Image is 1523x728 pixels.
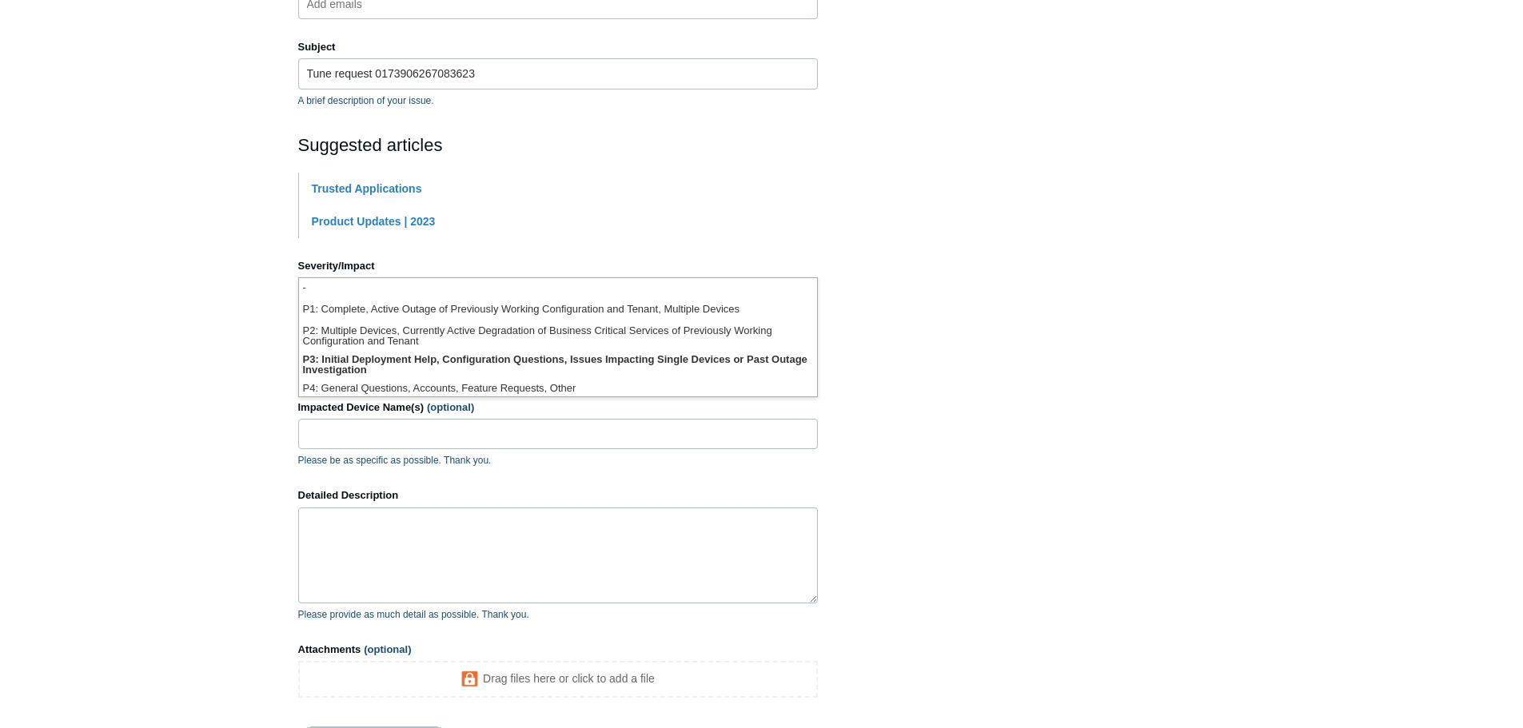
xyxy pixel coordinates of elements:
label: Subject [298,39,818,55]
a: Trusted Applications [312,182,422,195]
label: Impacted Device Name(s) [298,400,818,416]
label: Detailed Description [298,487,818,503]
p: Please be as specific as possible. Thank you. [298,453,818,467]
li: P2: Multiple Devices, Currently Active Degradation of Business Critical Services of Previously Wo... [299,321,817,350]
li: P1: Complete, Active Outage of Previously Working Configuration and Tenant, Multiple Devices [299,300,817,321]
li: P3: Initial Deployment Help, Configuration Questions, Issues Impacting Single Devices or Past Out... [299,350,817,379]
label: Attachments [298,642,818,658]
p: A brief description of your issue. [298,93,818,108]
span: (optional) [427,401,474,413]
h2: Suggested articles [298,132,818,158]
p: Please provide as much detail as possible. Thank you. [298,607,818,622]
label: Severity/Impact [298,258,818,274]
a: Product Updates | 2023 [312,215,436,228]
li: P4: General Questions, Accounts, Feature Requests, Other [299,379,817,400]
span: (optional) [364,643,411,655]
li: - [299,278,817,300]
